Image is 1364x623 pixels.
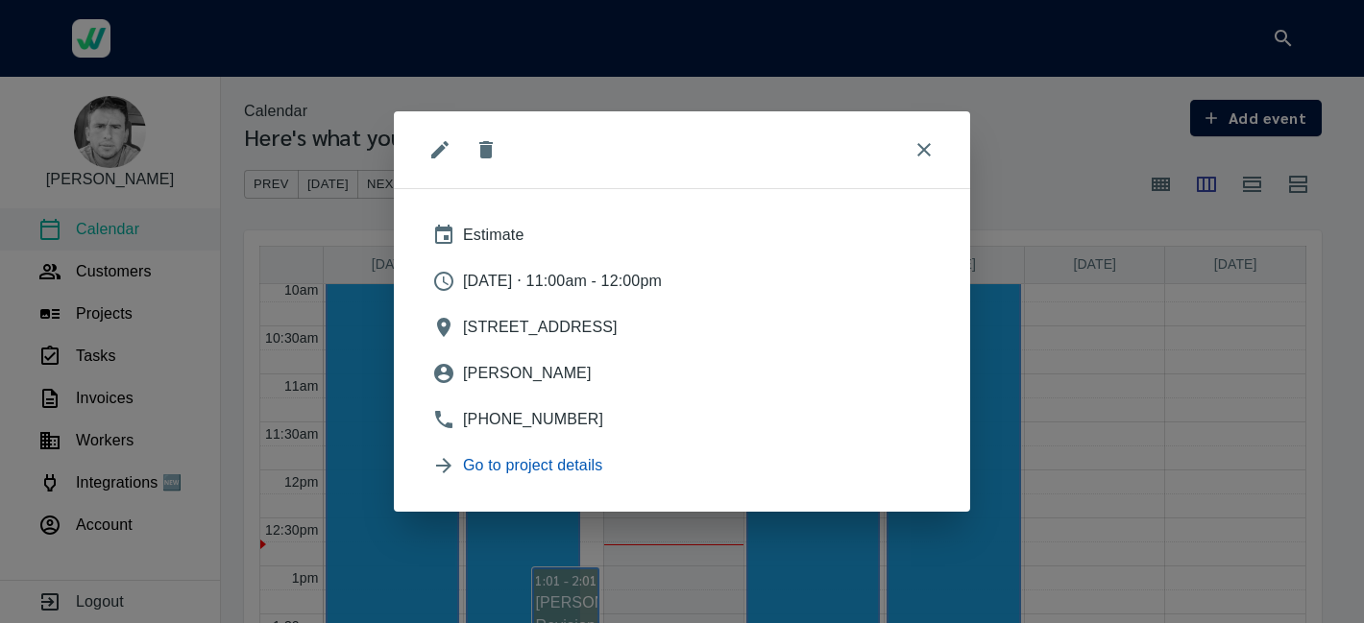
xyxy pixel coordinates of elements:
[417,304,947,350] a: [STREET_ADDRESS]
[463,408,932,431] span: [PHONE_NUMBER]
[417,443,947,489] a: Go to project details
[463,224,932,247] span: Estimate
[417,396,947,443] a: [PHONE_NUMBER]
[463,127,509,173] button: close
[463,454,932,477] span: Go to project details
[463,362,932,385] span: [PERSON_NAME]
[463,316,932,339] span: [STREET_ADDRESS]
[901,127,947,173] button: close
[463,270,932,293] span: [DATE] ⋅ 11:00am - 12:00pm
[417,127,463,173] button: edit
[417,350,947,396] a: [PERSON_NAME]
